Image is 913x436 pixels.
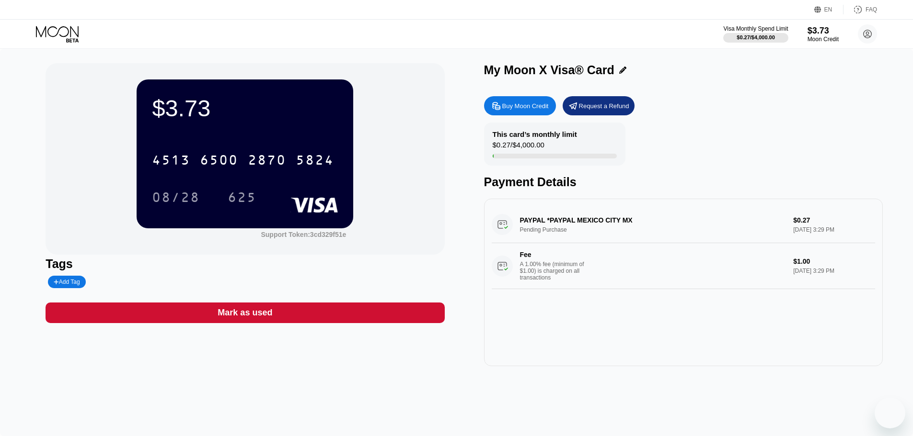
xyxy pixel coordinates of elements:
[808,36,839,43] div: Moon Credit
[484,63,614,77] div: My Moon X Visa® Card
[875,398,905,428] iframe: Button to launch messaging window
[152,154,190,169] div: 4513
[146,148,340,172] div: 4513650028705824
[248,154,286,169] div: 2870
[723,25,788,32] div: Visa Monthly Spend Limit
[48,276,85,288] div: Add Tag
[502,102,549,110] div: Buy Moon Credit
[46,302,444,323] div: Mark as used
[824,6,832,13] div: EN
[200,154,238,169] div: 6500
[579,102,629,110] div: Request a Refund
[228,191,256,206] div: 625
[844,5,877,14] div: FAQ
[484,96,556,115] div: Buy Moon Credit
[793,257,875,265] div: $1.00
[220,185,264,209] div: 625
[866,6,877,13] div: FAQ
[793,268,875,274] div: [DATE] 3:29 PM
[493,130,577,138] div: This card’s monthly limit
[520,251,587,258] div: Fee
[492,243,875,289] div: FeeA 1.00% fee (minimum of $1.00) is charged on all transactions$1.00[DATE] 3:29 PM
[152,95,338,122] div: $3.73
[46,257,444,271] div: Tags
[218,307,272,318] div: Mark as used
[563,96,635,115] div: Request a Refund
[145,185,207,209] div: 08/28
[808,26,839,43] div: $3.73Moon Credit
[261,231,346,238] div: Support Token:3cd329f51e
[808,26,839,36] div: $3.73
[152,191,200,206] div: 08/28
[484,175,883,189] div: Payment Details
[296,154,334,169] div: 5824
[814,5,844,14] div: EN
[737,34,775,40] div: $0.27 / $4,000.00
[261,231,346,238] div: Support Token: 3cd329f51e
[723,25,788,43] div: Visa Monthly Spend Limit$0.27/$4,000.00
[520,261,592,281] div: A 1.00% fee (minimum of $1.00) is charged on all transactions
[493,141,544,154] div: $0.27 / $4,000.00
[54,279,80,285] div: Add Tag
